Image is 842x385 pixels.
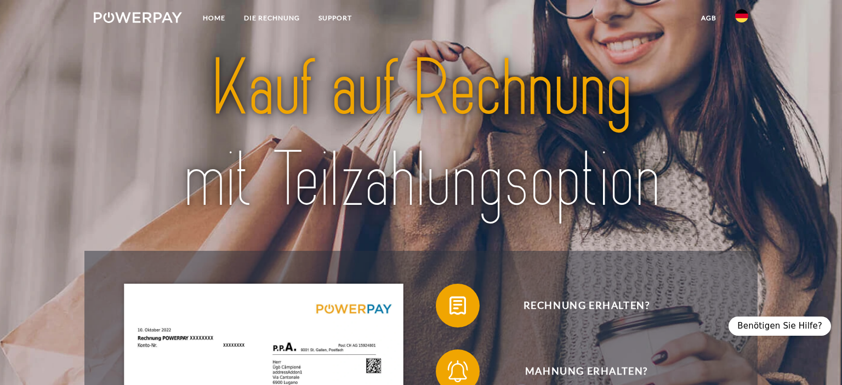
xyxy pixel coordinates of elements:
a: agb [692,8,726,28]
img: qb_bell.svg [444,358,471,385]
img: logo-powerpay-white.svg [94,12,182,23]
div: Benötigen Sie Hilfe? [729,317,831,336]
img: qb_bill.svg [444,292,471,319]
img: de [735,9,748,22]
a: SUPPORT [309,8,361,28]
img: title-powerpay_de.svg [126,38,716,231]
a: Home [194,8,235,28]
a: DIE RECHNUNG [235,8,309,28]
button: Rechnung erhalten? [436,284,721,327]
span: Rechnung erhalten? [452,284,721,327]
